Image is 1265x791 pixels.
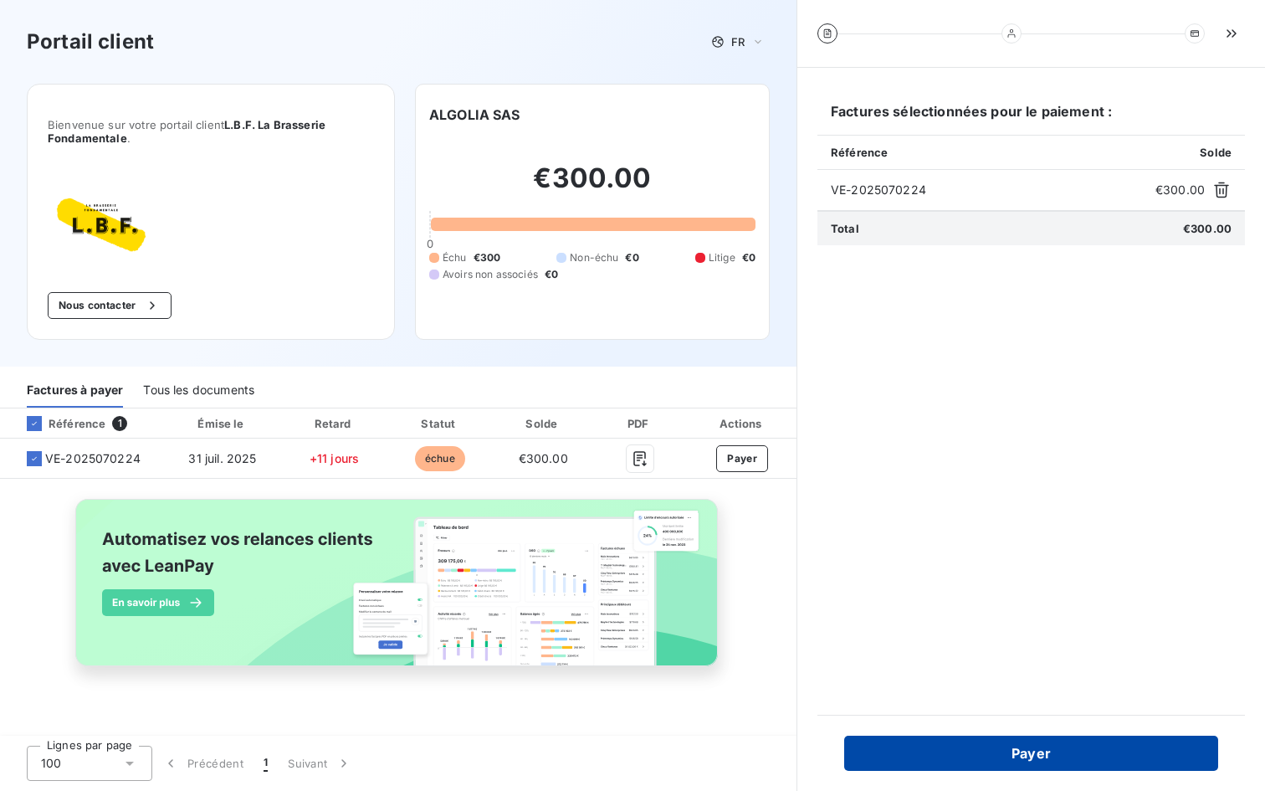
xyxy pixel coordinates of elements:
button: Payer [844,736,1218,771]
div: Solde [495,415,591,432]
span: €0 [625,250,638,265]
button: Payer [716,445,768,472]
button: 1 [254,746,278,781]
span: €300 [474,250,501,265]
div: Référence [13,416,105,431]
div: Tous les documents [143,372,254,408]
div: Factures à payer [27,372,123,408]
span: Total [831,222,859,235]
span: Échu [443,250,467,265]
span: €300.00 [1155,182,1205,198]
h3: Portail client [27,27,154,57]
span: Bienvenue sur votre portail client . [48,118,374,145]
h6: Factures sélectionnées pour le paiement : [817,101,1245,135]
span: Avoirs non associés [443,267,538,282]
div: Émise le [167,415,277,432]
span: 0 [427,237,433,250]
span: €300.00 [519,451,568,465]
span: VE-2025070224 [45,450,141,467]
span: Non-échu [570,250,618,265]
div: Statut [391,415,489,432]
span: €300.00 [1183,222,1232,235]
span: 100 [41,755,61,772]
h2: €300.00 [429,162,755,212]
span: FR [731,35,745,49]
button: Nous contacter [48,292,172,319]
button: Suivant [278,746,362,781]
span: Référence [831,146,888,159]
span: échue [415,446,465,471]
span: Solde [1200,146,1232,159]
div: Retard [284,415,385,432]
img: Company logo [48,185,155,265]
span: Litige [709,250,735,265]
span: 31 juil. 2025 [188,451,256,465]
div: Actions [689,415,796,432]
img: banner [60,489,736,695]
button: Précédent [152,746,254,781]
h6: ALGOLIA SAS [429,105,520,125]
span: €0 [742,250,755,265]
span: L.B.F. La Brasserie Fondamentale [48,118,325,145]
span: 1 [264,755,268,772]
span: +11 jours [310,451,359,465]
span: VE-2025070224 [831,182,1149,198]
span: €0 [545,267,558,282]
span: 1 [112,416,127,431]
div: PDF [597,415,682,432]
